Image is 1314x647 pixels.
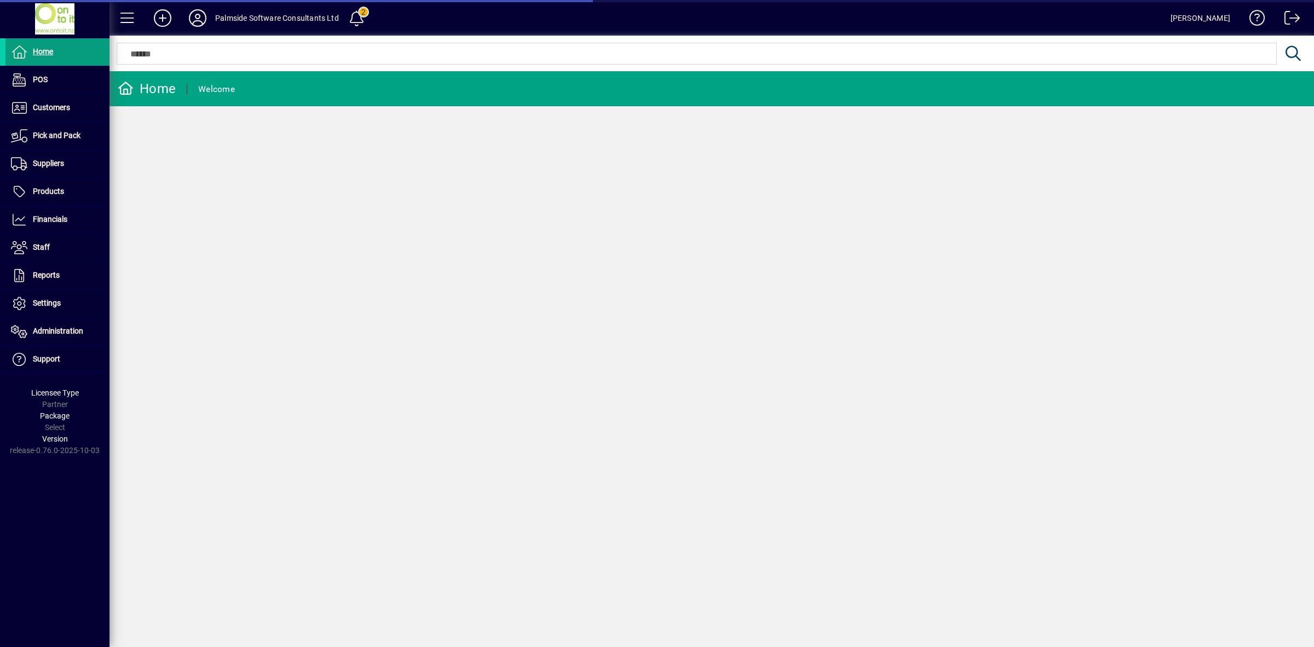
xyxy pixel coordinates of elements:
[215,9,339,27] div: Palmside Software Consultants Ltd
[33,299,61,307] span: Settings
[33,103,70,112] span: Customers
[33,243,50,251] span: Staff
[180,8,215,28] button: Profile
[5,318,109,345] a: Administration
[145,8,180,28] button: Add
[5,234,109,261] a: Staff
[31,388,79,397] span: Licensee Type
[5,178,109,205] a: Products
[33,187,64,196] span: Products
[1276,2,1300,38] a: Logout
[33,159,64,168] span: Suppliers
[1171,9,1230,27] div: [PERSON_NAME]
[5,122,109,150] a: Pick and Pack
[33,271,60,279] span: Reports
[33,131,80,140] span: Pick and Pack
[42,434,68,443] span: Version
[5,206,109,233] a: Financials
[33,75,48,84] span: POS
[33,327,83,335] span: Administration
[40,411,70,420] span: Package
[5,262,109,289] a: Reports
[33,47,53,56] span: Home
[198,81,235,98] div: Welcome
[33,354,60,363] span: Support
[118,80,176,98] div: Home
[5,346,109,373] a: Support
[1241,2,1265,38] a: Knowledge Base
[5,150,109,178] a: Suppliers
[5,290,109,317] a: Settings
[5,66,109,94] a: POS
[5,94,109,122] a: Customers
[33,215,67,224] span: Financials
